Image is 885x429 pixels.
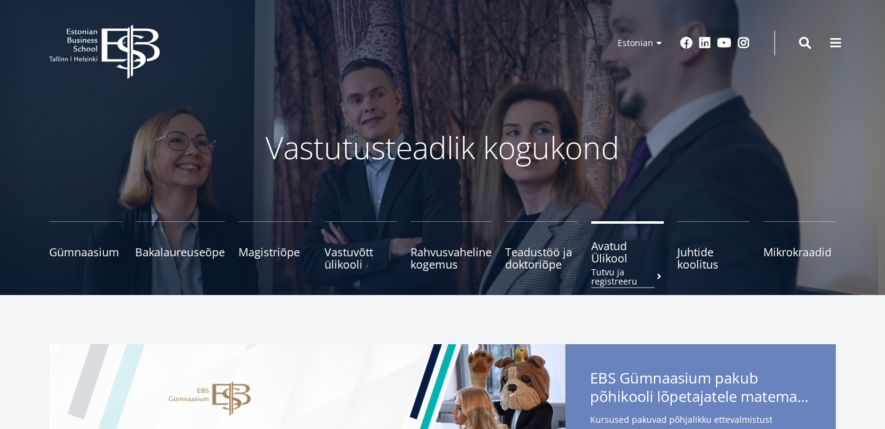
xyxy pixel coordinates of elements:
span: Magistriõpe [238,246,311,258]
a: Avatud ÜlikoolTutvu ja registreeru [591,221,664,270]
span: Bakalaureuseõpe [135,246,225,258]
a: Vastuvõtt ülikooli [324,221,397,270]
span: Mikrokraadid [763,246,836,258]
a: Mikrokraadid [763,221,836,270]
span: EBS Gümnaasium pakub [590,369,811,409]
a: Instagram [737,37,750,49]
span: Gümnaasium [49,246,122,258]
a: Bakalaureuseõpe [135,221,225,270]
span: põhikooli lõpetajatele matemaatika- ja eesti keele kursuseid [590,387,811,406]
a: Magistriõpe [238,221,311,270]
a: Gümnaasium [49,221,122,270]
a: Teadustöö ja doktoriõpe [505,221,578,270]
a: Facebook [680,37,693,49]
a: Linkedin [699,37,711,49]
span: Juhtide koolitus [677,246,750,270]
small: Tutvu ja registreeru [591,267,664,286]
span: Teadustöö ja doktoriõpe [505,246,578,270]
span: Avatud Ülikool [591,240,664,264]
a: Youtube [717,37,731,49]
span: Vastuvõtt ülikooli [324,246,397,270]
p: Vastutusteadlik kogukond [117,129,768,166]
a: Rahvusvaheline kogemus [411,221,492,270]
a: Juhtide koolitus [677,221,750,270]
span: Rahvusvaheline kogemus [411,246,492,270]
